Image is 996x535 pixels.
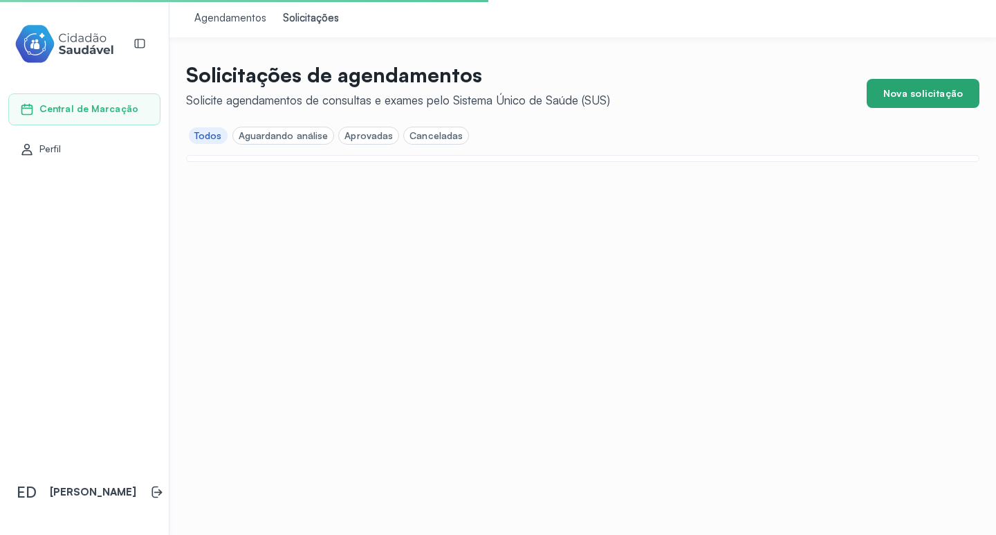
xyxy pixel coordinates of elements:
[283,12,339,26] div: Solicitações
[39,103,138,115] span: Central de Marcação
[344,130,393,142] div: Aprovadas
[239,130,329,142] div: Aguardando análise
[186,93,610,107] div: Solicite agendamentos de consultas e exames pelo Sistema Único de Saúde (SUS)
[194,12,266,26] div: Agendamentos
[20,102,149,116] a: Central de Marcação
[194,130,222,142] div: Todos
[15,22,114,66] img: cidadao-saudavel-filled-logo.svg
[50,486,136,499] p: [PERSON_NAME]
[17,483,37,501] span: ED
[39,143,62,155] span: Perfil
[20,143,149,156] a: Perfil
[186,62,610,87] p: Solicitações de agendamentos
[409,130,463,142] div: Canceladas
[867,79,979,108] button: Nova solicitação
